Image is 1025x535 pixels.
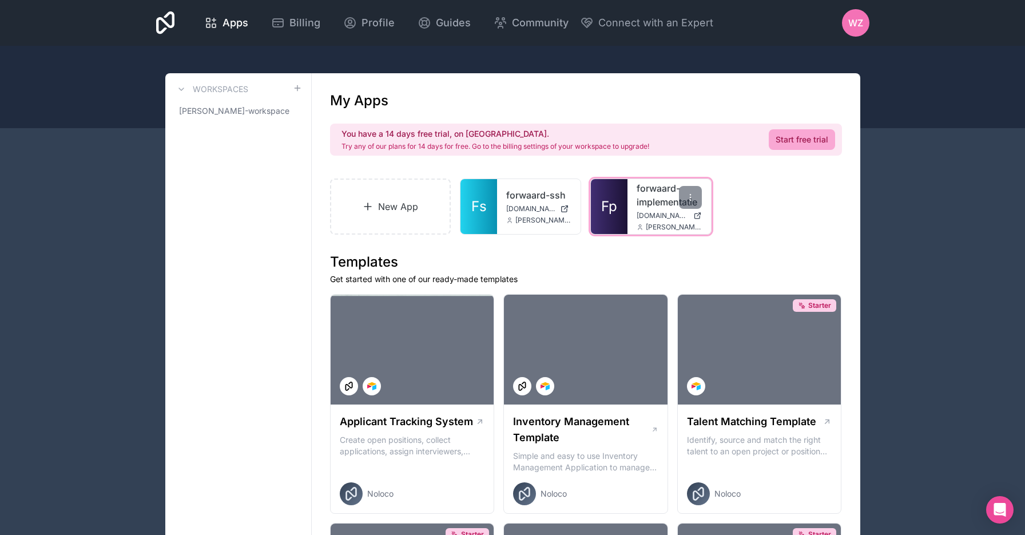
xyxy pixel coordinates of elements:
span: Noloco [367,488,394,500]
span: Noloco [714,488,741,500]
h1: Templates [330,253,842,271]
h2: You have a 14 days free trial, on [GEOGRAPHIC_DATA]. [341,128,649,140]
a: New App [330,179,451,235]
span: Guides [436,15,471,31]
h3: Workspaces [193,84,248,95]
p: Create open positions, collect applications, assign interviewers, centralise candidate feedback a... [340,434,485,457]
a: Guides [408,10,480,35]
a: Fp [591,179,627,234]
span: Connect with an Expert [598,15,713,31]
a: Workspaces [174,82,248,96]
a: forwaard-ssh [506,188,571,202]
a: Profile [334,10,404,35]
span: Profile [361,15,395,31]
img: Airtable Logo [367,382,376,391]
span: [PERSON_NAME]-workspace [179,105,289,117]
h1: Talent Matching Template [687,414,816,430]
h1: My Apps [330,92,388,110]
span: Starter [808,301,831,310]
span: [DOMAIN_NAME] [506,204,555,213]
a: Fs [460,179,497,234]
span: Apps [223,15,248,31]
h1: Applicant Tracking System [340,414,473,430]
span: Community [512,15,569,31]
a: Apps [195,10,257,35]
span: Billing [289,15,320,31]
p: Simple and easy to use Inventory Management Application to manage your stock, orders and Manufact... [513,450,658,473]
a: [DOMAIN_NAME] [637,211,702,220]
span: Noloco [541,488,567,500]
span: Fp [601,197,617,216]
a: Community [484,10,578,35]
span: [DOMAIN_NAME] [637,211,689,220]
p: Get started with one of our ready-made templates [330,274,842,285]
span: [PERSON_NAME][EMAIL_ADDRESS][DOMAIN_NAME] [646,223,702,232]
a: forwaard-implementatie [637,181,702,209]
a: [DOMAIN_NAME] [506,204,571,213]
img: Airtable Logo [541,382,550,391]
span: [PERSON_NAME][EMAIL_ADDRESS][DOMAIN_NAME] [515,216,571,225]
span: WZ [848,16,863,30]
button: Connect with an Expert [580,15,713,31]
div: Open Intercom Messenger [986,496,1014,524]
span: Fs [471,197,487,216]
h1: Inventory Management Template [513,414,650,446]
a: Start free trial [769,129,835,150]
a: Billing [262,10,329,35]
p: Identify, source and match the right talent to an open project or position with our Talent Matchi... [687,434,832,457]
p: Try any of our plans for 14 days for free. Go to the billing settings of your workspace to upgrade! [341,142,649,151]
a: [PERSON_NAME]-workspace [174,101,302,121]
img: Airtable Logo [692,382,701,391]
